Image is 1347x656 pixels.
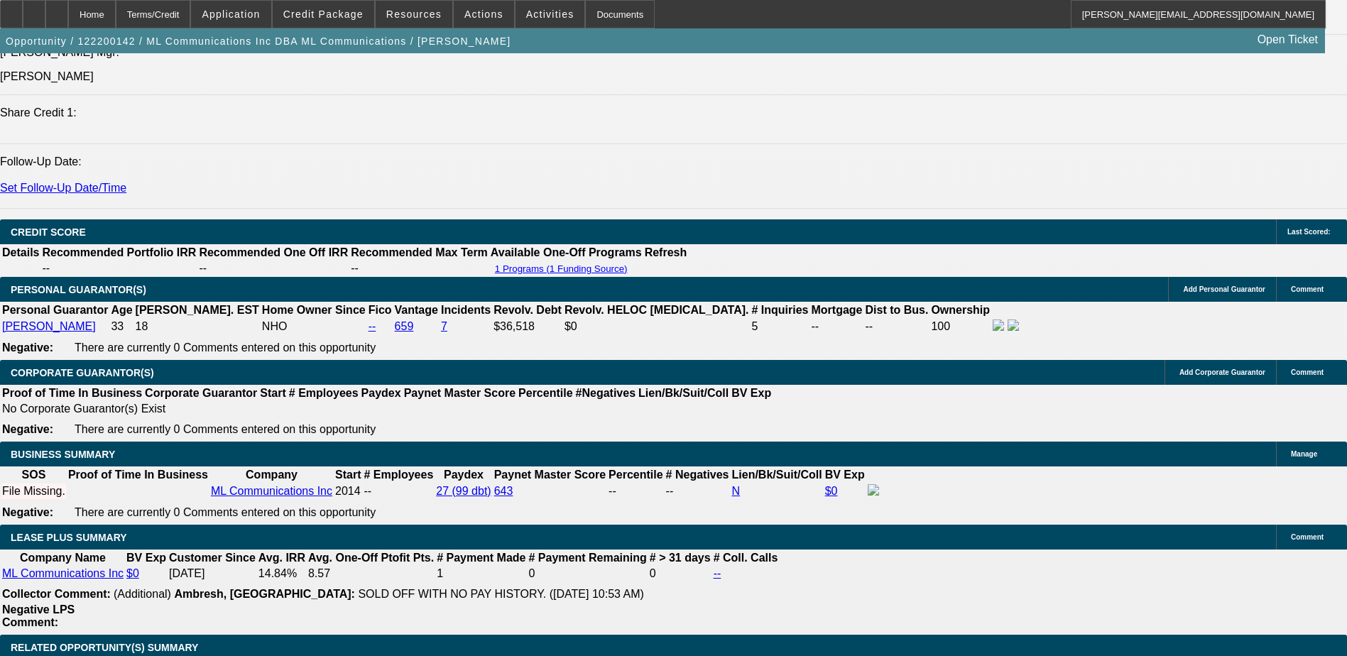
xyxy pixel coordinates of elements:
b: Fico [369,304,392,316]
a: $0 [126,567,139,579]
div: -- [609,485,662,498]
b: Home Owner Since [262,304,366,316]
th: Details [1,246,40,260]
td: 2014 [334,483,361,499]
td: No Corporate Guarantor(s) Exist [1,402,778,416]
span: Resources [386,9,442,20]
span: PERSONAL GUARANTOR(S) [11,284,146,295]
b: Paynet Master Score [404,387,516,399]
td: NHO [261,319,366,334]
b: Ownership [931,304,990,316]
b: Corporate Guarantor [145,387,257,399]
th: Refresh [644,246,688,260]
b: BV Exp [825,469,865,481]
td: 0 [649,567,711,581]
b: Percentile [609,469,662,481]
span: Application [202,9,260,20]
span: Manage [1291,450,1317,458]
span: Add Corporate Guarantor [1179,368,1265,376]
span: LEASE PLUS SUMMARY [11,532,127,543]
div: File Missing. [2,485,65,498]
b: Dist to Bus. [866,304,929,316]
b: # Employees [364,469,433,481]
td: -- [865,319,929,334]
b: Incidents [441,304,491,316]
a: N [732,485,741,497]
b: Company [246,469,298,481]
b: Avg. IRR [258,552,305,564]
th: Recommended Portfolio IRR [41,246,197,260]
b: BV Exp [126,552,166,564]
td: 18 [135,319,260,334]
td: $0 [564,319,750,334]
b: Ambresh, [GEOGRAPHIC_DATA]: [174,588,355,600]
span: Activities [526,9,574,20]
span: Comment [1291,285,1324,293]
a: -- [714,567,721,579]
b: # Inquiries [751,304,808,316]
span: RELATED OPPORTUNITY(S) SUMMARY [11,642,198,653]
b: # Coll. Calls [714,552,778,564]
b: Start [260,387,285,399]
b: Lien/Bk/Suit/Coll [638,387,729,399]
b: Paydex [361,387,401,399]
b: Negative: [2,423,53,435]
a: ML Communications Inc [2,567,124,579]
b: Customer Since [169,552,256,564]
b: Collector Comment: [2,588,111,600]
span: CREDIT SCORE [11,226,86,238]
b: Mortgage [812,304,863,316]
button: 1 Programs (1 Funding Source) [491,263,632,275]
span: BUSINESS SUMMARY [11,449,115,460]
td: 0 [528,567,648,581]
td: 5 [751,319,809,334]
img: linkedin-icon.png [1008,319,1019,331]
td: 1 [436,567,526,581]
div: -- [666,485,729,498]
b: Negative: [2,506,53,518]
b: Company Name [20,552,106,564]
b: Negative: [2,341,53,354]
th: Proof of Time In Business [67,468,209,482]
b: Paynet Master Score [494,469,606,481]
a: Open Ticket [1252,28,1324,52]
span: Add Personal Guarantor [1183,285,1265,293]
th: Proof of Time In Business [1,386,143,400]
b: Avg. One-Off Ptofit Pts. [308,552,434,564]
b: Personal Guarantor [2,304,108,316]
b: Lien/Bk/Suit/Coll [732,469,822,481]
td: -- [41,261,197,275]
b: # > 31 days [650,552,711,564]
b: Vantage [395,304,438,316]
span: Comment [1291,368,1324,376]
button: Credit Package [273,1,374,28]
span: (Additional) [114,588,171,600]
button: Resources [376,1,452,28]
td: 14.84% [258,567,306,581]
span: SOLD OFF WITH NO PAY HISTORY. ([DATE] 10:53 AM) [358,588,643,600]
td: -- [350,261,489,275]
th: Recommended Max Term [350,246,489,260]
b: Revolv. HELOC [MEDICAL_DATA]. [565,304,749,316]
th: SOS [1,468,66,482]
a: $0 [825,485,838,497]
td: 100 [930,319,991,334]
td: 33 [110,319,133,334]
span: Opportunity / 122200142 / ML Communications Inc DBA ML Communications / [PERSON_NAME] [6,35,511,47]
button: Activities [516,1,585,28]
td: 8.57 [307,567,435,581]
a: 7 [441,320,447,332]
b: # Payment Made [437,552,525,564]
span: -- [364,485,371,497]
button: Actions [454,1,514,28]
span: There are currently 0 Comments entered on this opportunity [75,506,376,518]
b: Age [111,304,132,316]
a: [PERSON_NAME] [2,320,96,332]
b: # Negatives [666,469,729,481]
b: [PERSON_NAME]. EST [136,304,259,316]
b: BV Exp [731,387,771,399]
a: -- [369,320,376,332]
span: Comment [1291,533,1324,541]
span: Last Scored: [1287,228,1331,236]
span: Actions [464,9,503,20]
